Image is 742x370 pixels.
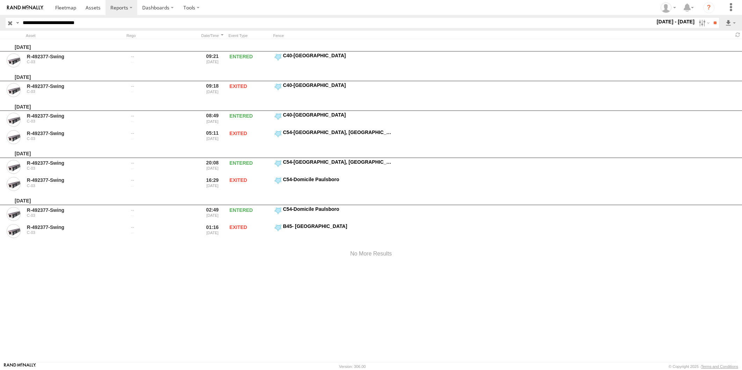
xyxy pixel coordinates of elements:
div: 16:29 [DATE] [199,176,226,192]
label: Click to View Event Location [273,129,395,145]
div: C-03 [27,213,123,217]
label: Search Filter Options [696,18,711,28]
label: Search Query [15,18,20,28]
label: Click to View Event Location [273,206,395,222]
a: R-492377-Swing [27,224,123,230]
label: Export results as... [725,18,736,28]
div: 05:11 [DATE] [199,129,226,145]
div: EXITED [228,82,270,98]
div: C40-[GEOGRAPHIC_DATA] [283,52,394,59]
div: ENTERED [228,52,270,68]
div: ENTERED [228,112,270,128]
div: C54-Domicile Paulsboro [283,206,394,212]
div: EXITED [228,223,270,239]
a: R-492377-Swing [27,207,123,213]
div: 08:49 [DATE] [199,112,226,128]
a: View Asset in Asset Management [7,53,21,67]
div: C-03 [27,166,123,170]
div: C54-[GEOGRAPHIC_DATA], [GEOGRAPHIC_DATA] [283,159,394,165]
div: C54-[GEOGRAPHIC_DATA], [GEOGRAPHIC_DATA] [283,129,394,135]
div: C40-[GEOGRAPHIC_DATA] [283,82,394,88]
div: EXITED [228,129,270,145]
div: C54-Domicile Paulsboro [283,176,394,183]
div: C-03 [27,184,123,188]
a: R-492377-Swing [27,177,123,183]
a: R-492377-Swing [27,113,123,119]
div: 09:21 [DATE] [199,52,226,68]
div: C-03 [27,119,123,123]
a: View Asset in Asset Management [7,177,21,191]
a: Terms and Conditions [701,364,738,369]
label: Click to View Event Location [273,159,395,175]
div: ENTERED [228,206,270,222]
span: Refresh [734,31,742,38]
a: View Asset in Asset Management [7,83,21,97]
div: C-03 [27,230,123,235]
a: R-492377-Swing [27,53,123,60]
div: B45- [GEOGRAPHIC_DATA] [283,223,394,229]
a: Visit our Website [4,363,36,370]
div: Fence [273,33,395,38]
label: Click to View Event Location [273,52,395,68]
div: C-03 [27,136,123,141]
div: Click to Sort [199,33,226,38]
label: Click to View Event Location [273,82,395,98]
div: C-03 [27,89,123,94]
a: R-492377-Swing [27,160,123,166]
div: Jennifer Albro [658,2,678,13]
a: View Asset in Asset Management [7,130,21,144]
div: ENTERED [228,159,270,175]
img: rand-logo.svg [7,5,43,10]
div: Version: 306.00 [339,364,366,369]
a: R-492377-Swing [27,130,123,136]
a: R-492377-Swing [27,83,123,89]
div: 09:18 [DATE] [199,82,226,98]
label: Click to View Event Location [273,176,395,192]
a: View Asset in Asset Management [7,113,21,127]
div: © Copyright 2025 - [669,364,738,369]
div: C-03 [27,60,123,64]
div: 02:49 [DATE] [199,206,226,222]
div: EXITED [228,176,270,192]
a: View Asset in Asset Management [7,207,21,221]
label: Click to View Event Location [273,223,395,239]
div: 01:16 [DATE] [199,223,226,239]
a: View Asset in Asset Management [7,160,21,174]
label: Click to View Event Location [273,112,395,128]
div: Event Type [228,33,270,38]
div: C40-[GEOGRAPHIC_DATA] [283,112,394,118]
i: ? [703,2,714,13]
div: Rego [126,33,196,38]
div: Asset [26,33,124,38]
a: View Asset in Asset Management [7,224,21,238]
label: [DATE] - [DATE] [655,18,696,25]
div: 20:08 [DATE] [199,159,226,175]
